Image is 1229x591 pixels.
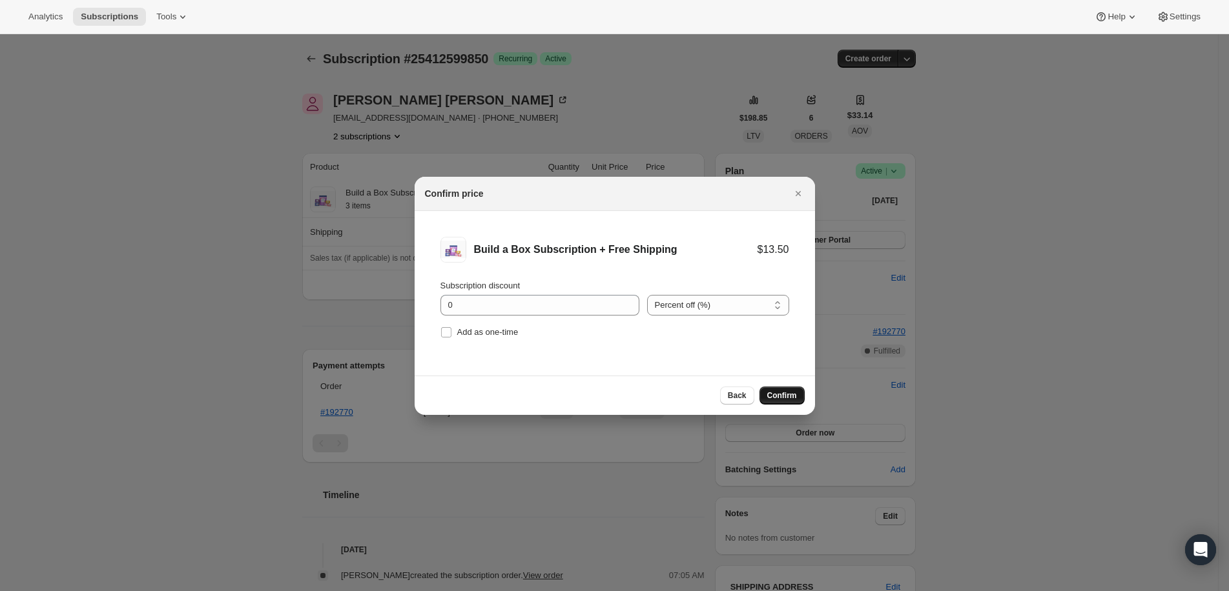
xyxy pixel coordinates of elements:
span: Settings [1170,12,1201,22]
h2: Confirm price [425,187,484,200]
span: Back [728,390,747,401]
button: Settings [1149,8,1208,26]
div: Open Intercom Messenger [1185,534,1216,565]
span: Subscription discount [440,281,521,290]
span: Subscriptions [81,12,138,22]
div: Build a Box Subscription + Free Shipping [474,243,758,256]
button: Confirm [759,386,805,405]
button: Close [789,185,807,203]
span: Help [1108,12,1125,22]
span: Add as one-time [457,327,519,337]
span: Tools [156,12,176,22]
button: Analytics [21,8,70,26]
button: Back [720,386,754,405]
span: Confirm [767,390,797,401]
button: Subscriptions [73,8,146,26]
button: Tools [149,8,197,26]
span: Analytics [28,12,63,22]
button: Help [1087,8,1146,26]
div: $13.50 [758,243,789,256]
